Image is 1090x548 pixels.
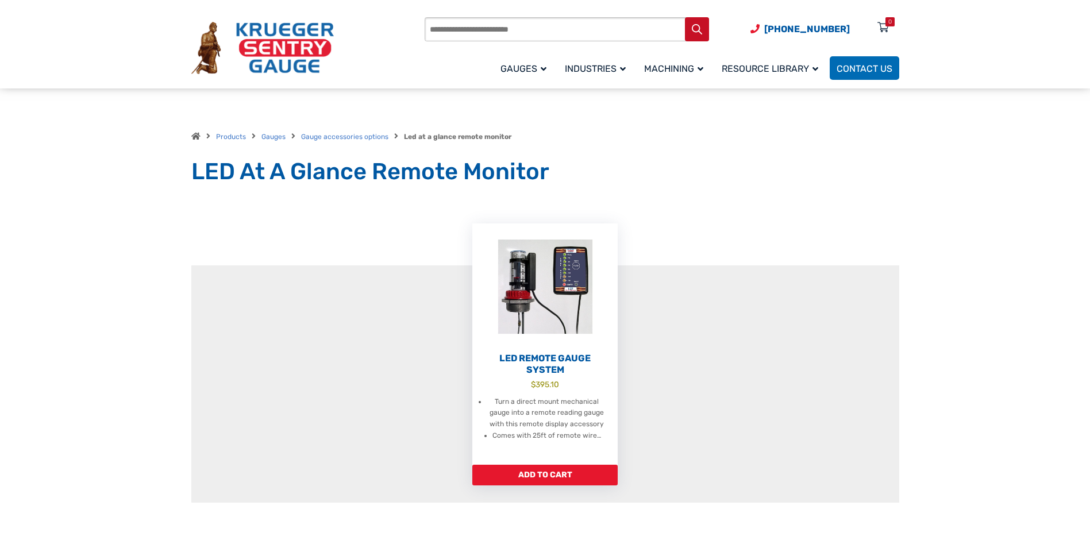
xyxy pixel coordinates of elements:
[472,465,618,485] a: Add to cart: “LED Remote Gauge System”
[191,22,334,75] img: Krueger Sentry Gauge
[715,55,830,82] a: Resource Library
[764,24,850,34] span: [PHONE_NUMBER]
[830,56,899,80] a: Contact Us
[261,133,286,141] a: Gauges
[472,223,618,465] a: LED Remote Gauge System $395.10 Turn a direct mount mechanical gauge into a remote reading gauge ...
[722,63,818,74] span: Resource Library
[472,353,618,376] h2: LED Remote Gauge System
[558,55,637,82] a: Industries
[487,396,606,431] li: Turn a direct mount mechanical gauge into a remote reading gauge with this remote display accessory
[216,133,246,141] a: Products
[500,63,546,74] span: Gauges
[404,133,511,141] strong: Led at a glance remote monitor
[888,17,892,26] div: 0
[472,223,618,350] img: LED Remote Gauge System
[644,63,703,74] span: Machining
[492,430,601,442] li: Comes with 25ft of remote wire…
[301,133,388,141] a: Gauge accessories options
[531,380,536,389] span: $
[637,55,715,82] a: Machining
[531,380,559,389] bdi: 395.10
[191,157,899,186] h1: LED At A Glance Remote Monitor
[750,22,850,36] a: Phone Number (920) 434-8860
[565,63,626,74] span: Industries
[837,63,892,74] span: Contact Us
[494,55,558,82] a: Gauges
